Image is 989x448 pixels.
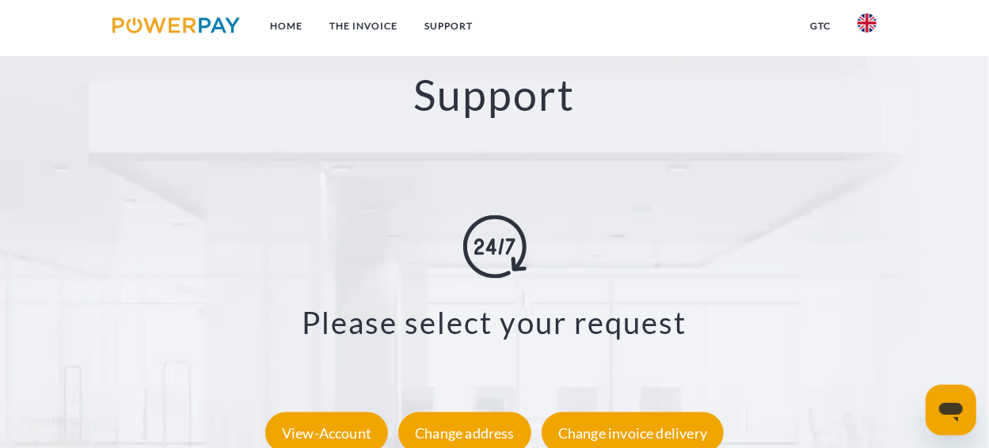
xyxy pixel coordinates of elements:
[797,12,844,40] a: GTC
[316,12,411,40] a: THE INVOICE
[112,17,240,33] img: logo-powerpay.svg
[858,13,877,32] img: en
[69,304,919,342] h3: Please select your request
[394,423,535,441] a: Change address
[538,423,728,441] a: Change invoice delivery
[261,423,392,441] a: View-Account
[49,68,939,121] h2: Support
[257,12,316,40] a: Home
[463,215,527,279] img: online-shopping.svg
[926,385,976,435] iframe: Button to launch messaging window
[411,12,486,40] a: Support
